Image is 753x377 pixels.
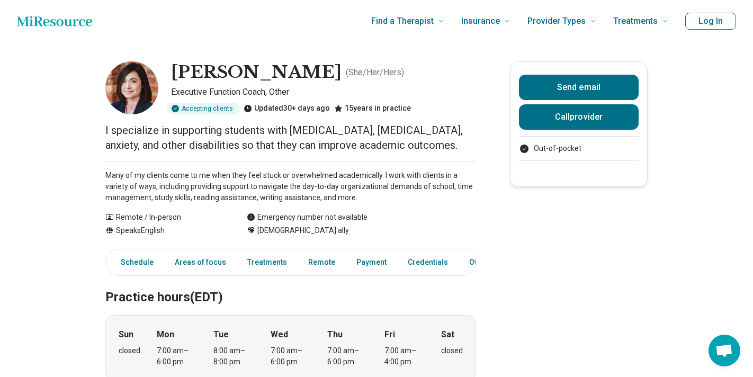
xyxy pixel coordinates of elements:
[257,225,349,236] span: [DEMOGRAPHIC_DATA] ally
[463,252,501,273] a: Other
[384,345,425,367] div: 7:00 am – 4:00 pm
[105,212,226,223] div: Remote / In-person
[244,103,330,114] div: Updated 30+ days ago
[105,263,476,307] h2: Practice hours (EDT)
[334,103,411,114] div: 15 years in practice
[157,345,198,367] div: 7:00 am – 6:00 pm
[271,328,288,341] strong: Wed
[327,328,343,341] strong: Thu
[119,328,133,341] strong: Sun
[105,61,158,114] img: Shannon Bellezza, Executive Function Coach
[401,252,454,273] a: Credentials
[327,345,368,367] div: 7:00 am – 6:00 pm
[213,345,254,367] div: 8:00 am – 8:00 pm
[105,170,476,203] p: Many of my clients come to me when they feel stuck or overwhelmed academically. I work with clien...
[519,75,639,100] button: Send email
[519,143,639,154] ul: Payment options
[519,104,639,130] button: Callprovider
[17,11,92,32] a: Home page
[302,252,342,273] a: Remote
[119,345,140,356] div: closed
[271,345,311,367] div: 7:00 am – 6:00 pm
[441,345,463,356] div: closed
[685,13,736,30] button: Log In
[461,14,500,29] span: Insurance
[167,103,239,114] div: Accepting clients
[384,328,395,341] strong: Fri
[241,252,293,273] a: Treatments
[171,61,342,84] h1: [PERSON_NAME]
[519,143,639,154] li: Out-of-pocket
[441,328,454,341] strong: Sat
[613,14,658,29] span: Treatments
[346,66,404,79] p: ( She/Her/Hers )
[157,328,174,341] strong: Mon
[247,212,367,223] div: Emergency number not available
[350,252,393,273] a: Payment
[105,123,476,152] p: I specialize in supporting students with [MEDICAL_DATA], [MEDICAL_DATA], anxiety, and other disab...
[709,335,740,366] div: Open chat
[108,252,160,273] a: Schedule
[171,86,476,98] p: Executive Function Coach, Other
[213,328,229,341] strong: Tue
[371,14,434,29] span: Find a Therapist
[105,225,226,236] div: Speaks English
[168,252,232,273] a: Areas of focus
[527,14,586,29] span: Provider Types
